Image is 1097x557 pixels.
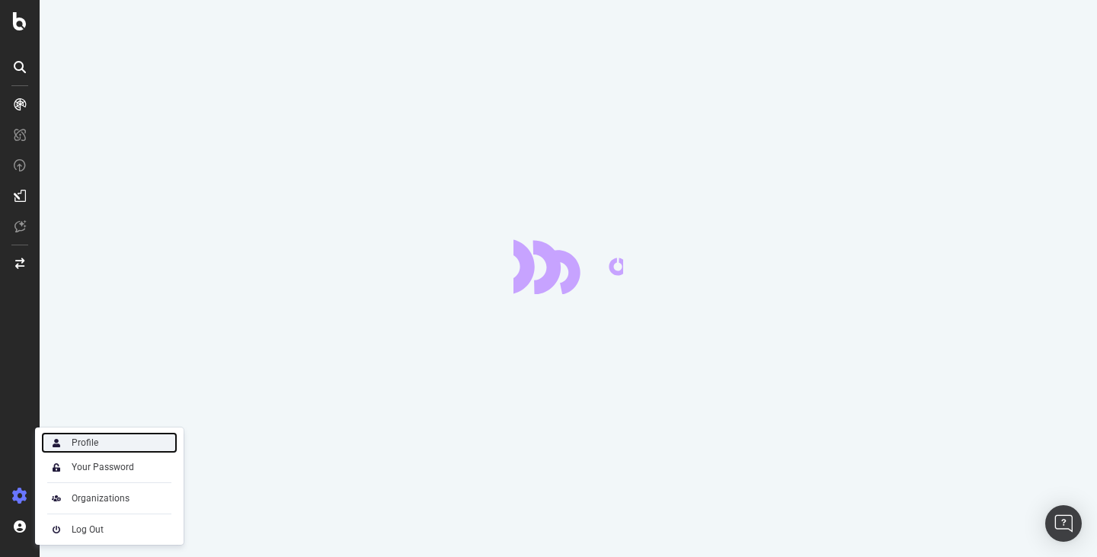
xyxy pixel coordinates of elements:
div: Organizations [72,492,130,504]
a: Log Out [41,519,178,540]
div: Profile [72,437,98,449]
div: Open Intercom Messenger [1045,505,1082,542]
a: Organizations [41,488,178,509]
div: Your Password [72,461,134,473]
img: AtrBVVRoAgWaAAAAAElFTkSuQmCC [47,489,66,507]
img: tUVSALn78D46LlpAY8klYZqgKwTuBm2K29c6p1XQNDCsM0DgKSSoAXXevcAwljcHBINEg0LrUEktgcYYD5sVUphq1JigPmkfB... [47,458,66,476]
a: Your Password [41,456,178,478]
img: prfnF3csMXgAAAABJRU5ErkJggg== [47,520,66,539]
div: Log Out [72,523,104,536]
img: Xx2yTbCeVcdxHMdxHOc+8gctb42vCocUYgAAAABJRU5ErkJggg== [47,434,66,452]
a: Profile [41,432,178,453]
div: animation [513,239,623,294]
